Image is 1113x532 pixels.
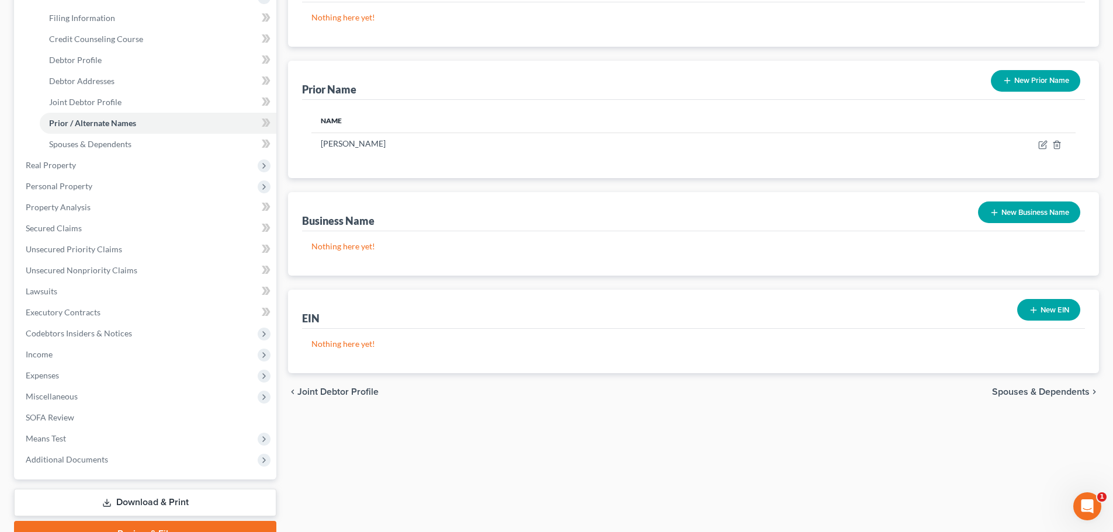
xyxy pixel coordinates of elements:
[16,260,276,281] a: Unsecured Nonpriority Claims
[26,454,108,464] span: Additional Documents
[49,76,115,86] span: Debtor Addresses
[311,133,802,155] td: [PERSON_NAME]
[16,239,276,260] a: Unsecured Priority Claims
[26,223,82,233] span: Secured Claims
[991,70,1080,92] button: New Prior Name
[16,407,276,428] a: SOFA Review
[26,349,53,359] span: Income
[49,13,115,23] span: Filing Information
[40,113,276,134] a: Prior / Alternate Names
[49,55,102,65] span: Debtor Profile
[40,29,276,50] a: Credit Counseling Course
[40,8,276,29] a: Filing Information
[1073,492,1101,520] iframe: Intercom live chat
[297,387,379,397] span: Joint Debtor Profile
[16,302,276,323] a: Executory Contracts
[311,338,1076,350] p: Nothing here yet!
[16,281,276,302] a: Lawsuits
[26,370,59,380] span: Expenses
[26,412,74,422] span: SOFA Review
[49,139,131,149] span: Spouses & Dependents
[1097,492,1107,502] span: 1
[26,244,122,254] span: Unsecured Priority Claims
[40,92,276,113] a: Joint Debtor Profile
[302,311,320,325] div: EIN
[1017,299,1080,321] button: New EIN
[992,387,1090,397] span: Spouses & Dependents
[26,202,91,212] span: Property Analysis
[40,50,276,71] a: Debtor Profile
[14,489,276,516] a: Download & Print
[16,218,276,239] a: Secured Claims
[16,197,276,218] a: Property Analysis
[311,241,1076,252] p: Nothing here yet!
[40,134,276,155] a: Spouses & Dependents
[40,71,276,92] a: Debtor Addresses
[288,387,297,397] i: chevron_left
[311,109,802,133] th: Name
[26,433,66,443] span: Means Test
[311,12,1076,23] p: Nothing here yet!
[302,82,356,96] div: Prior Name
[26,265,137,275] span: Unsecured Nonpriority Claims
[978,201,1080,223] button: New Business Name
[26,286,57,296] span: Lawsuits
[992,387,1099,397] button: Spouses & Dependents chevron_right
[1090,387,1099,397] i: chevron_right
[49,34,143,44] span: Credit Counseling Course
[49,118,136,128] span: Prior / Alternate Names
[49,97,122,107] span: Joint Debtor Profile
[26,391,78,401] span: Miscellaneous
[26,328,132,338] span: Codebtors Insiders & Notices
[26,181,92,191] span: Personal Property
[302,214,375,228] div: Business Name
[26,160,76,170] span: Real Property
[288,387,379,397] button: chevron_left Joint Debtor Profile
[26,307,100,317] span: Executory Contracts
